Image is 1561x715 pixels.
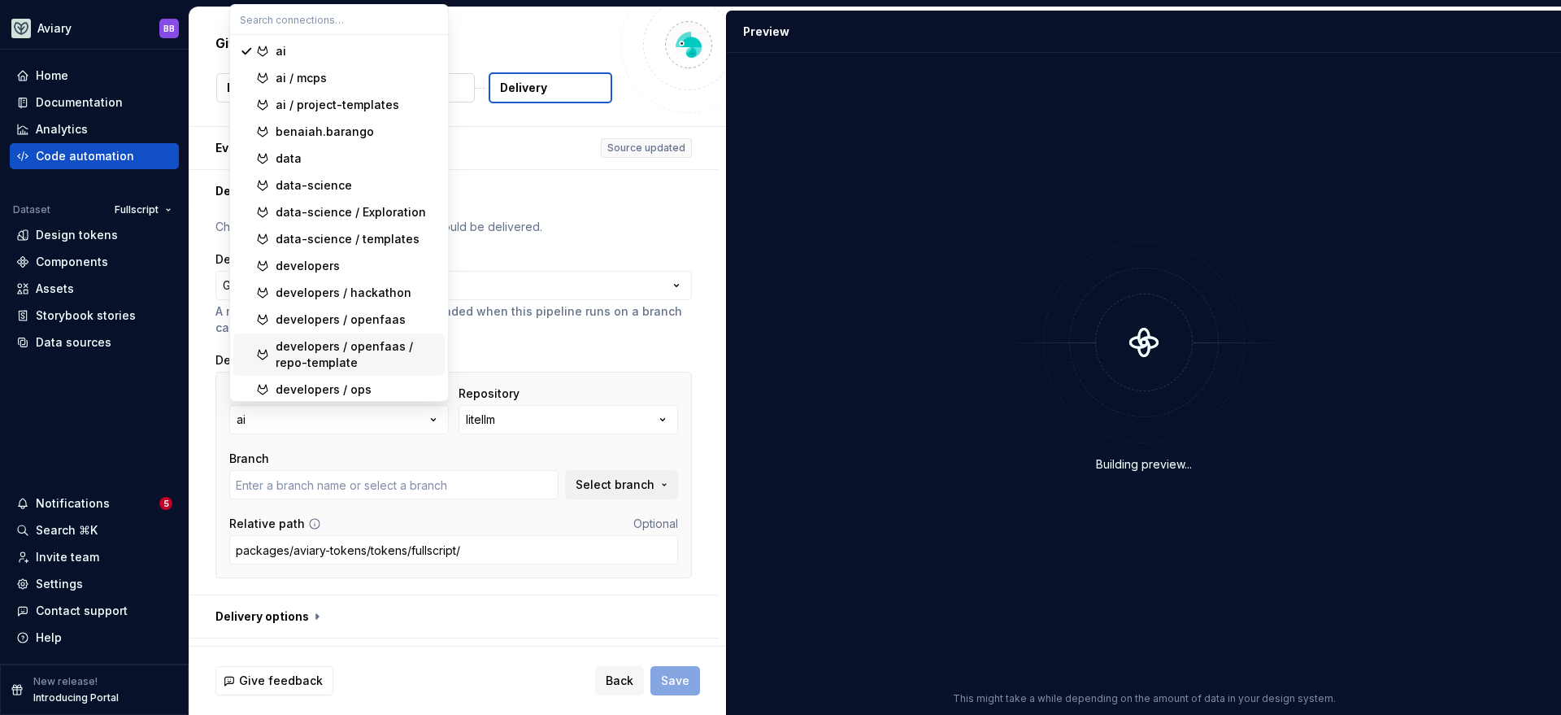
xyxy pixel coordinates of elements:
[215,251,262,268] label: Delivery
[36,281,74,297] div: Assets
[10,276,179,302] a: Assets
[459,405,678,434] button: litellm
[10,303,179,329] a: Storybook stories
[230,35,448,401] div: Search connections…
[36,630,62,646] div: Help
[10,490,179,517] button: Notifications5
[163,22,175,35] div: BB
[276,150,302,167] div: data
[239,673,323,689] span: Give feedback
[276,70,327,86] div: ai / mcps
[276,231,420,247] div: data-science / templates
[633,517,678,530] span: Optional
[276,43,286,59] div: ai
[459,386,520,402] label: Repository
[36,549,99,565] div: Invite team
[216,73,338,102] button: Data
[107,198,179,221] button: Fullscript
[33,691,119,704] p: Introducing Portal
[10,89,179,116] a: Documentation
[276,312,406,328] div: developers / openfaas
[36,522,98,538] div: Search ⌘K
[743,24,789,40] div: Preview
[36,121,88,137] div: Analytics
[276,258,340,274] div: developers
[215,303,692,336] p: A merge request will be created or appended when this pipeline runs on a branch called .
[36,227,118,243] div: Design tokens
[230,5,448,34] input: Search connections…
[36,603,128,619] div: Contact support
[276,124,374,140] div: benaiah.barango
[33,675,98,688] p: New release!
[10,143,179,169] a: Code automation
[115,203,159,216] span: Fullscript
[229,405,449,434] button: ai
[500,80,547,96] p: Delivery
[159,497,172,510] span: 5
[36,307,136,324] div: Storybook stories
[215,666,333,695] button: Give feedback
[215,219,692,235] p: Choose how the results of the exporter should be delivered.
[10,329,179,355] a: Data sources
[36,576,83,592] div: Settings
[36,495,110,512] div: Notifications
[37,20,72,37] div: Aviary
[489,72,612,103] button: Delivery
[13,203,50,216] div: Dataset
[237,412,246,428] div: ai
[36,94,123,111] div: Documentation
[36,68,68,84] div: Home
[10,222,179,248] a: Design tokens
[1096,456,1192,473] div: Building preview...
[10,571,179,597] a: Settings
[276,338,438,371] div: developers / openfaas / repo-template
[10,625,179,651] button: Help
[215,33,394,53] p: Gitlab MR Export - Fullscript
[606,673,633,689] span: Back
[229,470,559,499] input: Enter a branch name or select a branch
[10,63,179,89] a: Home
[276,177,352,194] div: data-science
[276,204,426,220] div: data-science / Exploration
[276,285,411,301] div: developers / hackathon
[10,544,179,570] a: Invite team
[36,148,134,164] div: Code automation
[227,80,254,96] p: Data
[466,412,495,428] div: litellm
[565,470,678,499] button: Select branch
[215,352,281,368] label: Destination
[36,254,108,270] div: Components
[276,97,399,113] div: ai / project-templates
[10,249,179,275] a: Components
[10,116,179,142] a: Analytics
[11,19,31,38] img: 256e2c79-9abd-4d59-8978-03feab5a3943.png
[10,517,179,543] button: Search ⌘K
[595,666,644,695] button: Back
[3,11,185,46] button: AviaryBB
[229,451,269,467] label: Branch
[10,598,179,624] button: Contact support
[229,516,305,532] label: Relative path
[36,334,111,351] div: Data sources
[276,381,372,398] div: developers / ops
[576,477,654,493] span: Select branch
[953,692,1336,705] p: This might take a while depending on the amount of data in your design system.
